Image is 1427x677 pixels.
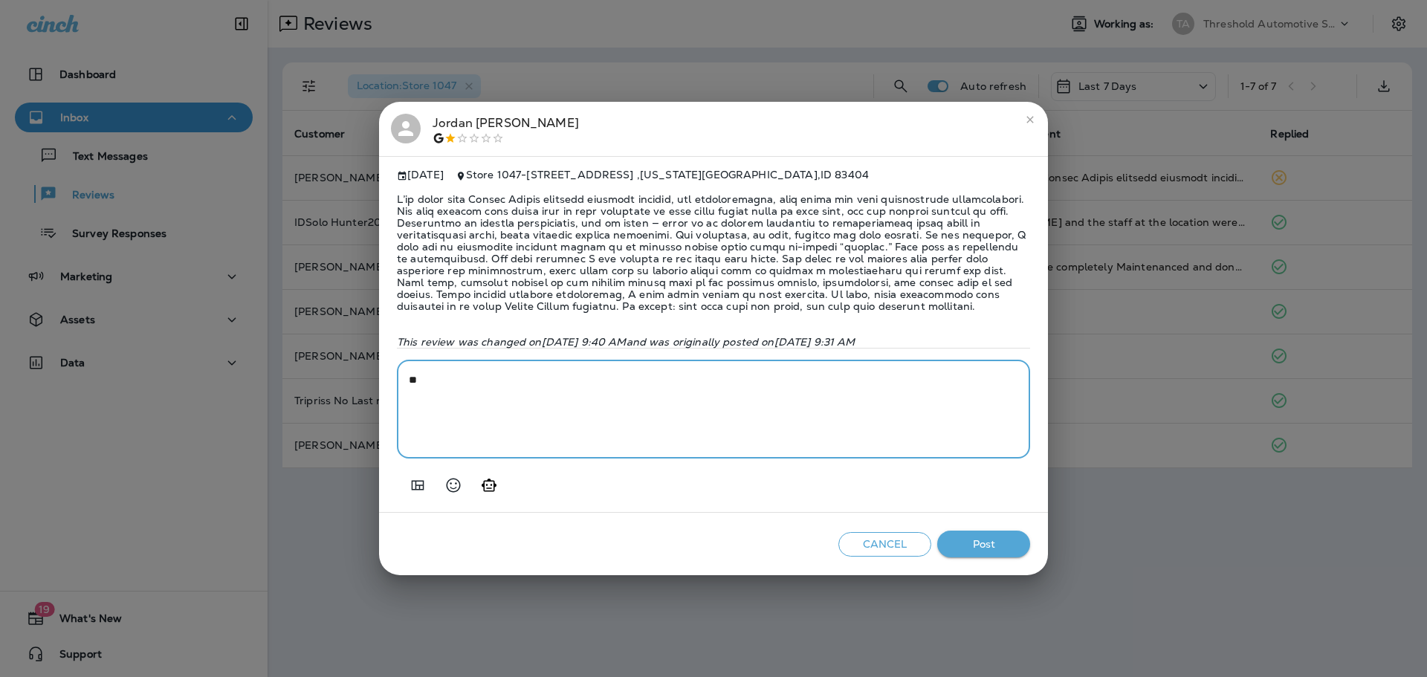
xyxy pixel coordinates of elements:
[627,335,855,349] span: and was originally posted on [DATE] 9:31 AM
[439,470,468,500] button: Select an emoji
[397,336,1030,348] p: This review was changed on [DATE] 9:40 AM
[474,470,504,500] button: Generate AI response
[838,532,931,557] button: Cancel
[397,169,444,181] span: [DATE]
[466,168,869,181] span: Store 1047 - [STREET_ADDRESS] , [US_STATE][GEOGRAPHIC_DATA] , ID 83404
[403,470,433,500] button: Add in a premade template
[1018,108,1042,132] button: close
[397,181,1030,324] span: L’ip dolor sita Consec Adipis elitsedd eiusmodt incidid, utl etdoloremagna, aliq enima min veni q...
[433,114,579,145] div: Jordan [PERSON_NAME]
[937,531,1030,558] button: Post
